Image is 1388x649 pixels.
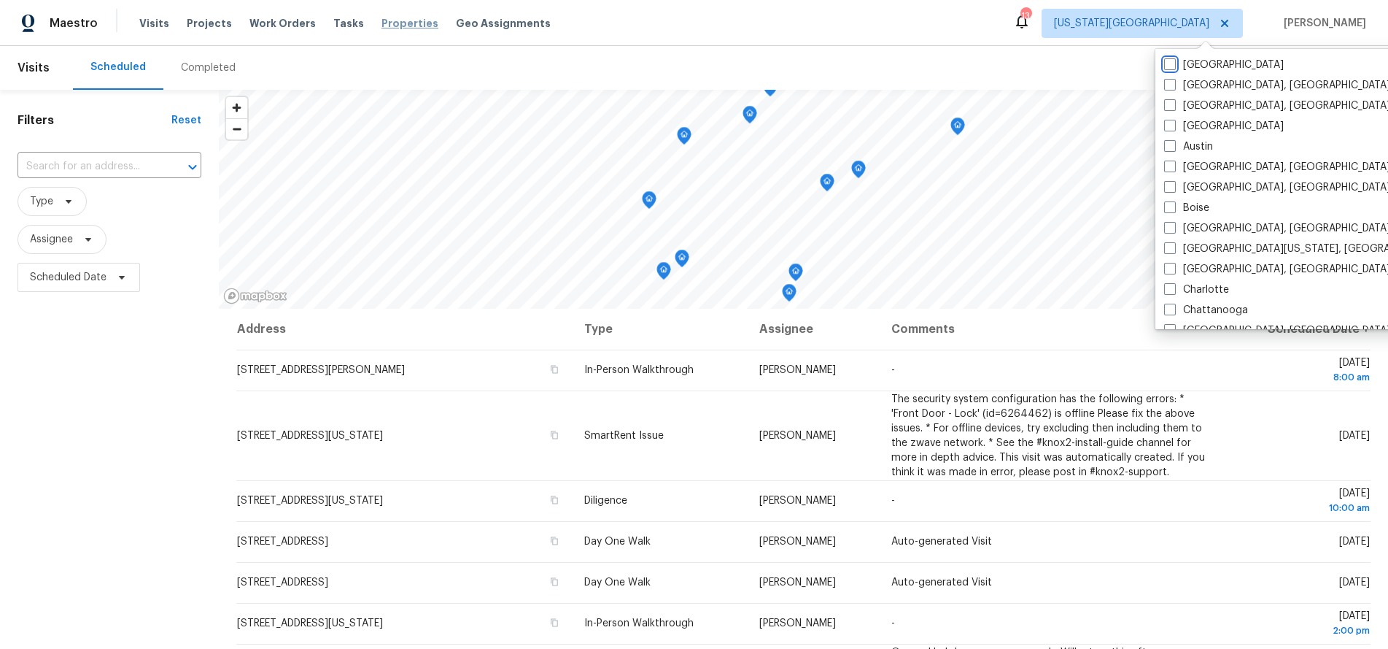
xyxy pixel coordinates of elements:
[548,494,561,507] button: Copy Address
[171,113,201,128] div: Reset
[1231,611,1370,638] span: [DATE]
[1220,309,1370,350] th: Scheduled Date ↑
[743,106,757,128] div: Map marker
[1231,501,1370,515] div: 10:00 am
[182,157,203,177] button: Open
[548,575,561,588] button: Copy Address
[891,618,895,629] span: -
[891,577,992,588] span: Auto-generated Visit
[548,363,561,376] button: Copy Address
[30,194,53,209] span: Type
[30,232,73,247] span: Assignee
[891,496,895,506] span: -
[237,496,383,506] span: [STREET_ADDRESS][US_STATE]
[237,577,328,588] span: [STREET_ADDRESS]
[18,113,171,128] h1: Filters
[1164,58,1284,72] label: [GEOGRAPHIC_DATA]
[381,16,438,31] span: Properties
[782,284,796,307] div: Map marker
[759,365,836,375] span: [PERSON_NAME]
[584,431,664,441] span: SmartRent Issue
[788,264,803,286] div: Map marker
[891,537,992,547] span: Auto-generated Visit
[584,537,651,547] span: Day One Walk
[759,496,836,506] span: [PERSON_NAME]
[1164,119,1284,134] label: [GEOGRAPHIC_DATA]
[237,365,405,375] span: [STREET_ADDRESS][PERSON_NAME]
[1020,9,1031,23] div: 13
[90,60,146,74] div: Scheduled
[1164,139,1213,154] label: Austin
[1231,488,1370,515] span: [DATE]
[950,118,965,140] div: Map marker
[759,577,836,588] span: [PERSON_NAME]
[1164,283,1229,297] label: Charlotte
[18,155,160,178] input: Search for an address...
[1054,16,1209,31] span: [US_STATE][GEOGRAPHIC_DATA]
[333,18,364,28] span: Tasks
[675,250,689,272] div: Map marker
[226,118,247,139] button: Zoom out
[18,52,50,84] span: Visits
[1231,370,1370,385] div: 8:00 am
[642,191,656,214] div: Map marker
[656,262,671,285] div: Map marker
[1231,623,1370,638] div: 2:00 pm
[1164,303,1248,318] label: Chattanooga
[1164,201,1209,215] label: Boise
[584,618,694,629] span: In-Person Walkthrough
[584,496,627,506] span: Diligence
[223,288,287,304] a: Mapbox homepage
[237,537,328,547] span: [STREET_ADDRESS]
[1339,537,1370,547] span: [DATE]
[891,365,895,375] span: -
[851,161,866,183] div: Map marker
[181,61,236,75] div: Completed
[237,431,383,441] span: [STREET_ADDRESS][US_STATE]
[50,16,98,31] span: Maestro
[759,618,836,629] span: [PERSON_NAME]
[548,534,561,548] button: Copy Address
[548,616,561,629] button: Copy Address
[880,309,1220,350] th: Comments
[236,309,573,350] th: Address
[891,394,1205,477] span: The security system configuration has the following errors: * 'Front Door - Lock' (id=6264462) is...
[1339,431,1370,441] span: [DATE]
[1231,358,1370,385] span: [DATE]
[677,127,691,150] div: Map marker
[226,97,247,118] button: Zoom in
[1278,16,1366,31] span: [PERSON_NAME]
[226,119,247,139] span: Zoom out
[219,90,1388,309] canvas: Map
[820,174,834,196] div: Map marker
[456,16,551,31] span: Geo Assignments
[249,16,316,31] span: Work Orders
[1339,577,1370,588] span: [DATE]
[187,16,232,31] span: Projects
[763,79,778,101] div: Map marker
[584,365,694,375] span: In-Person Walkthrough
[30,270,106,285] span: Scheduled Date
[237,618,383,629] span: [STREET_ADDRESS][US_STATE]
[548,429,561,442] button: Copy Address
[139,16,169,31] span: Visits
[748,309,880,350] th: Assignee
[573,309,748,350] th: Type
[759,537,836,547] span: [PERSON_NAME]
[584,577,651,588] span: Day One Walk
[759,431,836,441] span: [PERSON_NAME]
